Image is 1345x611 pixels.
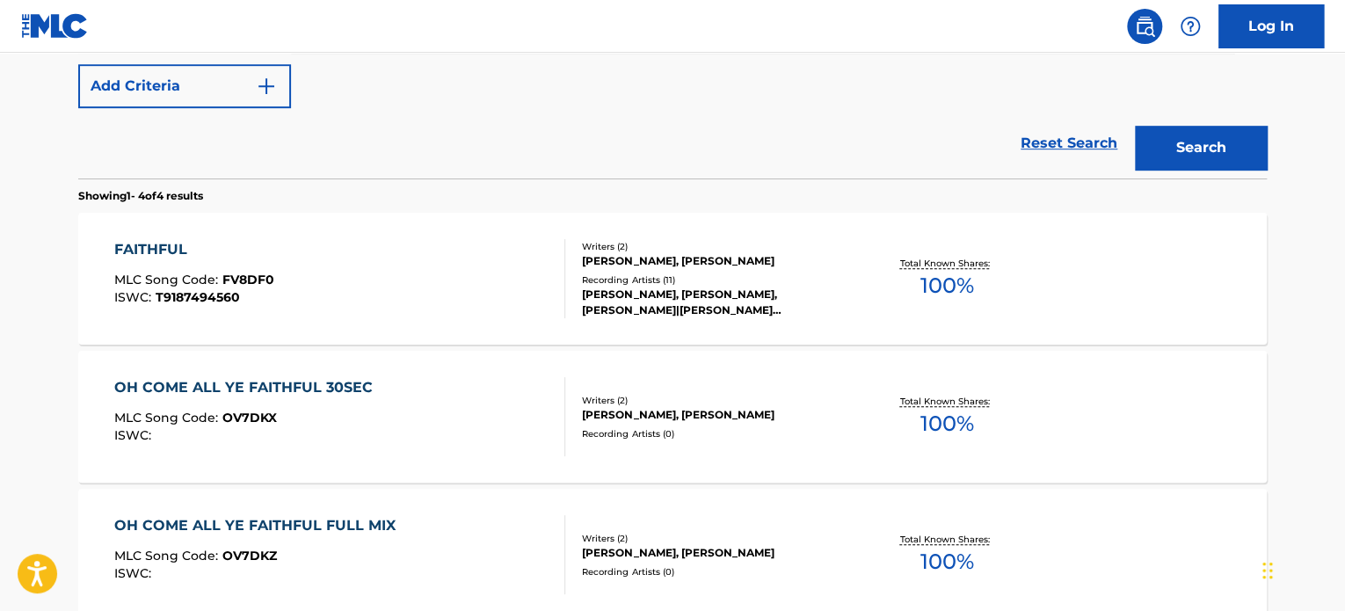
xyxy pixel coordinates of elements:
[899,533,993,546] p: Total Known Shares:
[114,272,222,287] span: MLC Song Code :
[78,213,1267,345] a: FAITHFULMLC Song Code:FV8DF0ISWC:T9187494560Writers (2)[PERSON_NAME], [PERSON_NAME]Recording Arti...
[582,427,847,440] div: Recording Artists ( 0 )
[1262,544,1273,597] div: Drag
[114,410,222,426] span: MLC Song Code :
[222,410,277,426] span: OV7DKX
[78,188,203,204] p: Showing 1 - 4 of 4 results
[582,240,847,253] div: Writers ( 2 )
[582,287,847,318] div: [PERSON_NAME], [PERSON_NAME], [PERSON_NAME]|[PERSON_NAME] [PERSON_NAME] [PERSON_NAME] [PERSON_NAM...
[582,273,847,287] div: Recording Artists ( 11 )
[920,408,973,440] span: 100 %
[1012,124,1126,163] a: Reset Search
[114,565,156,581] span: ISWC :
[256,76,277,97] img: 9d2ae6d4665cec9f34b9.svg
[222,548,277,564] span: OV7DKZ
[156,289,240,305] span: T9187494560
[114,427,156,443] span: ISWC :
[1134,16,1155,37] img: search
[1218,4,1324,48] a: Log In
[920,270,973,302] span: 100 %
[222,272,274,287] span: FV8DF0
[78,351,1267,483] a: OH COME ALL YE FAITHFUL 30SECMLC Song Code:OV7DKXISWC:Writers (2)[PERSON_NAME], [PERSON_NAME]Reco...
[582,565,847,578] div: Recording Artists ( 0 )
[114,548,222,564] span: MLC Song Code :
[1257,527,1345,611] iframe: Chat Widget
[114,289,156,305] span: ISWC :
[1127,9,1162,44] a: Public Search
[582,407,847,423] div: [PERSON_NAME], [PERSON_NAME]
[582,253,847,269] div: [PERSON_NAME], [PERSON_NAME]
[582,532,847,545] div: Writers ( 2 )
[899,395,993,408] p: Total Known Shares:
[582,394,847,407] div: Writers ( 2 )
[1180,16,1201,37] img: help
[114,377,382,398] div: OH COME ALL YE FAITHFUL 30SEC
[114,239,274,260] div: FAITHFUL
[920,546,973,578] span: 100 %
[1135,126,1267,170] button: Search
[582,545,847,561] div: [PERSON_NAME], [PERSON_NAME]
[78,64,291,108] button: Add Criteria
[1173,9,1208,44] div: Help
[114,515,404,536] div: OH COME ALL YE FAITHFUL FULL MIX
[899,257,993,270] p: Total Known Shares:
[21,13,89,39] img: MLC Logo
